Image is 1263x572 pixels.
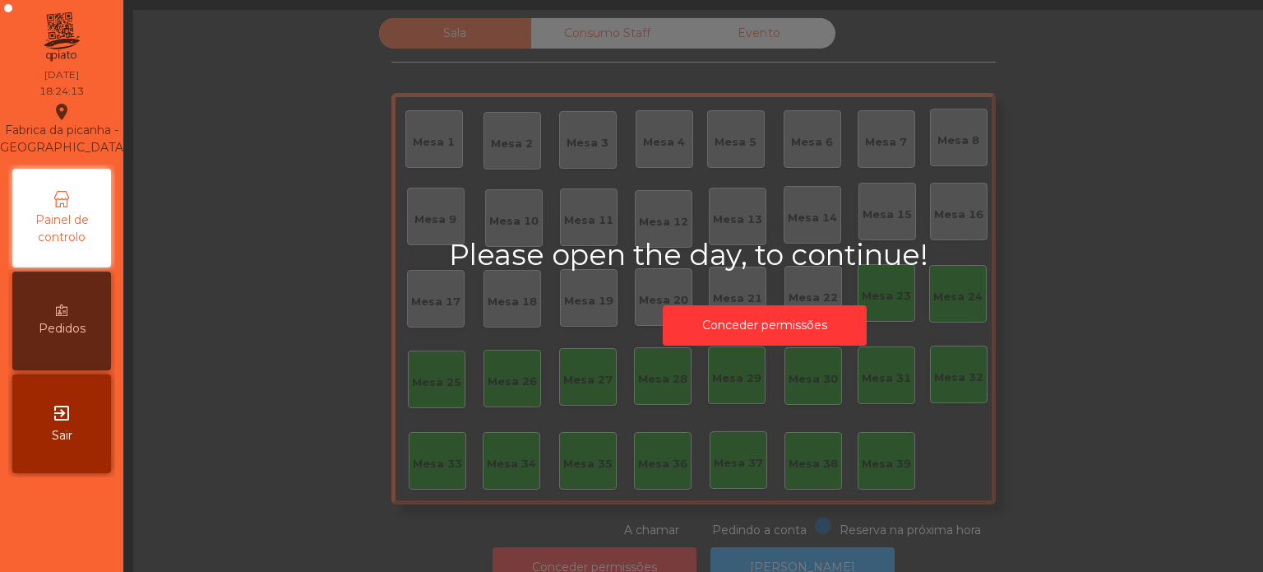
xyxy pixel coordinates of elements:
[39,84,84,99] div: 18:24:13
[52,427,72,444] span: Sair
[663,305,867,346] button: Conceder permissões
[44,67,79,82] div: [DATE]
[52,403,72,423] i: exit_to_app
[52,102,72,122] i: location_on
[16,212,107,246] span: Painel de controlo
[449,238,1080,272] h2: Please open the day, to continue!
[39,320,86,337] span: Pedidos
[41,8,81,66] img: qpiato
